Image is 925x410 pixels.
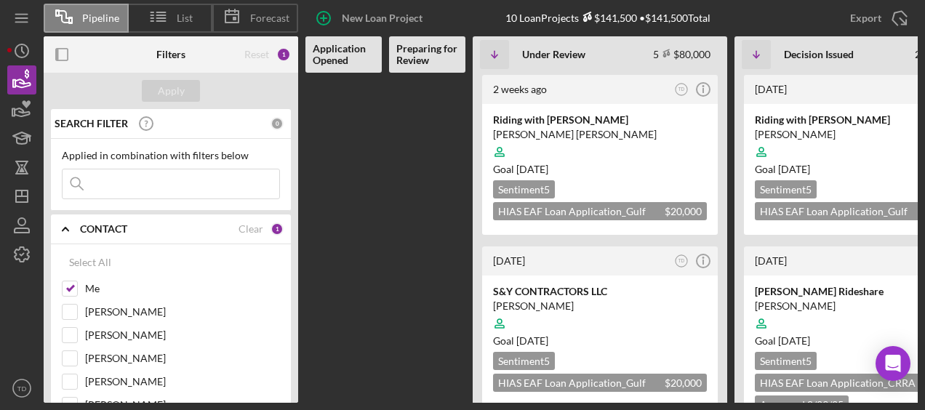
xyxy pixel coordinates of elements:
div: $141,500 [579,12,637,24]
label: [PERSON_NAME] [85,351,280,366]
span: List [177,12,193,24]
button: TD [7,374,36,403]
div: New Loan Project [342,4,423,33]
button: TD [672,252,692,271]
b: CONTACT [80,223,127,235]
text: TD [678,87,685,92]
div: [PERSON_NAME] [PERSON_NAME] [493,127,707,142]
b: Decision Issued [784,49,854,60]
div: HIAS EAF Loan Application_Gulf Coast JFCS [493,202,707,220]
div: S&Y CONTRACTORS LLC [493,284,707,299]
div: 10 Loan Projects • $141,500 Total [505,12,710,24]
label: [PERSON_NAME] [85,374,280,389]
b: Filters [156,49,185,60]
div: 1 [276,47,291,62]
div: 5 $80,000 [653,48,710,60]
div: Sentiment 5 [493,352,555,370]
b: SEARCH FILTER [55,118,128,129]
button: Apply [142,80,200,102]
b: Preparing for Review [396,43,458,66]
time: 10/06/2025 [778,163,810,175]
span: Goal [493,163,548,175]
a: [DATE]TDS&Y CONTRACTORS LLC[PERSON_NAME]Goal [DATE]Sentiment5HIAS EAF Loan Application_Gulf Coast... [480,244,720,409]
time: 2025-08-13 17:16 [493,254,525,267]
span: Goal [755,334,810,347]
div: 1 [271,222,284,236]
div: Apply [158,80,185,102]
text: TD [17,385,27,393]
div: Riding with [PERSON_NAME] [493,113,707,127]
button: Select All [62,248,119,277]
b: Application Opened [313,43,375,66]
button: New Loan Project [305,4,437,33]
div: Sentiment 5 [755,180,817,198]
div: Applied in combination with filters below [62,150,280,161]
div: [PERSON_NAME] [493,299,707,313]
time: 11/02/2025 [516,163,548,175]
div: Clear [239,223,263,235]
span: Goal [755,163,810,175]
span: Pipeline [82,12,119,24]
div: Open Intercom Messenger [876,346,910,381]
span: $20,000 [665,377,702,389]
div: Sentiment 5 [755,352,817,370]
div: Select All [69,248,111,277]
div: Reset [244,49,269,60]
div: Sentiment 5 [493,180,555,198]
span: Forecast [250,12,289,24]
time: 2025-08-25 20:30 [755,83,787,95]
label: [PERSON_NAME] [85,305,280,319]
div: HIAS EAF Loan Application_Gulf Coast JFCS [493,374,707,392]
time: 10/14/2025 [778,334,810,347]
div: Export [850,4,881,33]
label: Me [85,281,280,296]
label: [PERSON_NAME] [85,328,280,342]
time: 10/12/2025 [516,334,548,347]
time: 2025-09-03 01:09 [493,83,547,95]
div: 0 [271,117,284,130]
text: TD [678,258,685,263]
time: 2025-08-15 19:39 [755,254,787,267]
span: Goal [493,334,548,347]
button: Export [836,4,918,33]
a: 2 weeks agoTDRiding with [PERSON_NAME][PERSON_NAME] [PERSON_NAME]Goal [DATE]Sentiment5HIAS EAF Lo... [480,73,720,237]
button: TD [672,80,692,100]
span: $20,000 [665,205,702,217]
b: Under Review [522,49,585,60]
